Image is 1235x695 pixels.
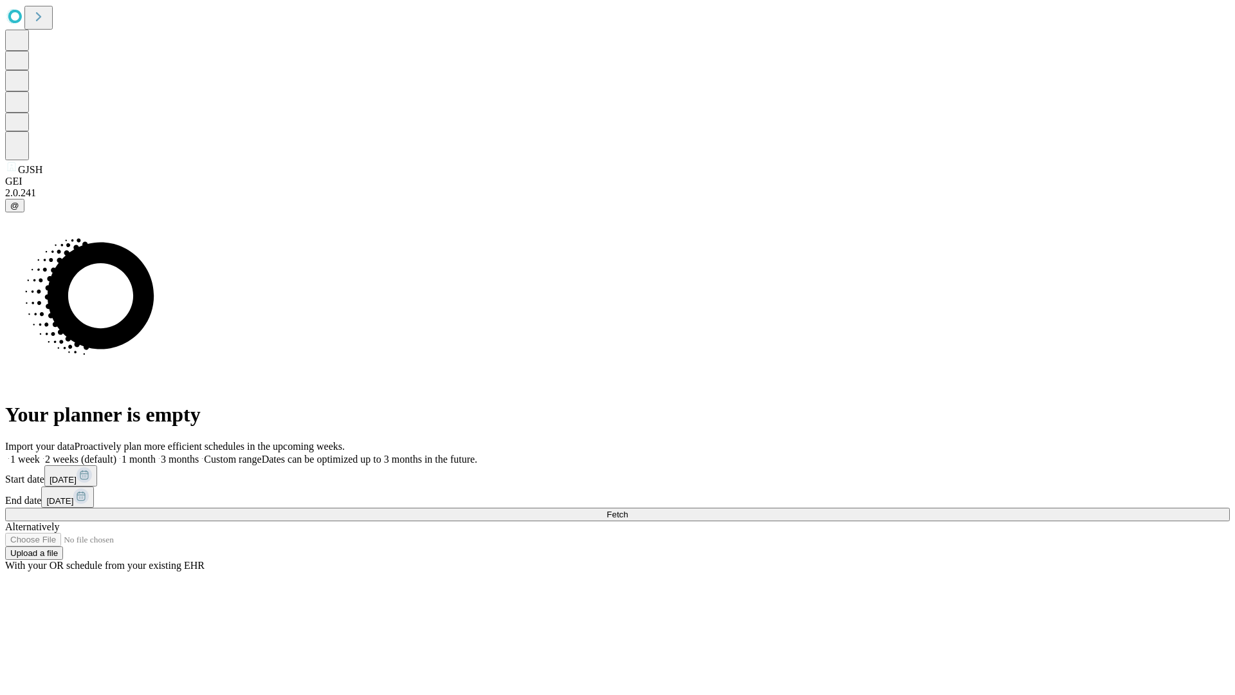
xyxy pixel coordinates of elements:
span: Import your data [5,441,75,452]
span: [DATE] [50,475,77,485]
div: GEI [5,176,1230,187]
span: Proactively plan more efficient schedules in the upcoming weeks. [75,441,345,452]
span: 2 weeks (default) [45,454,116,465]
div: 2.0.241 [5,187,1230,199]
span: GJSH [18,164,42,175]
span: 3 months [161,454,199,465]
span: 1 week [10,454,40,465]
span: 1 month [122,454,156,465]
button: @ [5,199,24,212]
button: [DATE] [41,486,94,508]
span: @ [10,201,19,210]
span: With your OR schedule from your existing EHR [5,560,205,571]
span: Alternatively [5,521,59,532]
span: Custom range [204,454,261,465]
span: [DATE] [46,496,73,506]
span: Fetch [607,510,628,519]
button: Upload a file [5,546,63,560]
button: Fetch [5,508,1230,521]
div: Start date [5,465,1230,486]
button: [DATE] [44,465,97,486]
h1: Your planner is empty [5,403,1230,427]
span: Dates can be optimized up to 3 months in the future. [262,454,477,465]
div: End date [5,486,1230,508]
